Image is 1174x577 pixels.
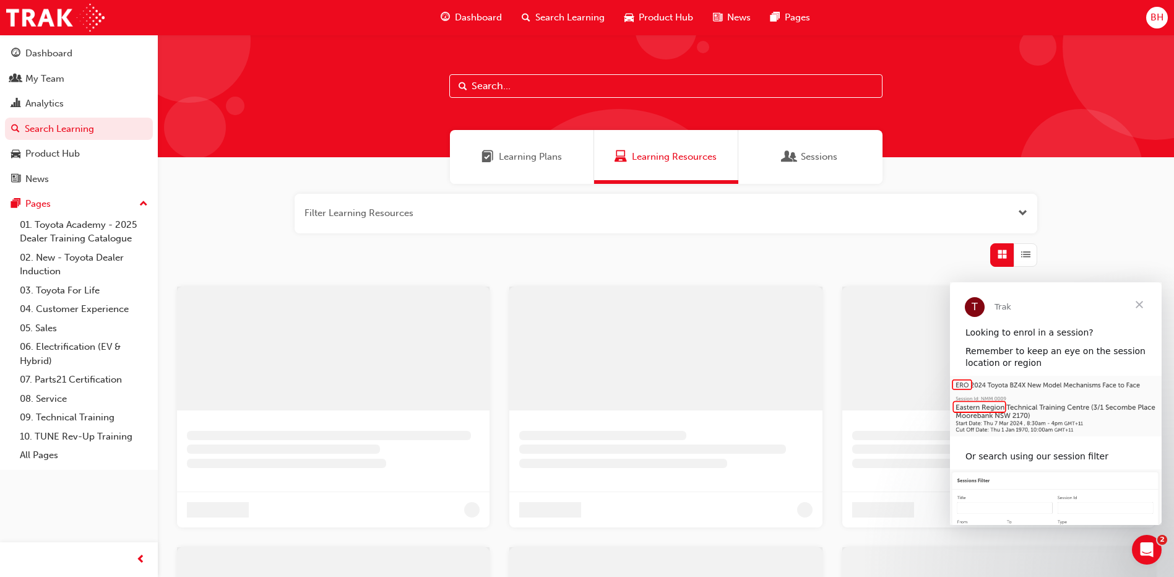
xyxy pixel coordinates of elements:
[11,199,20,210] span: pages-icon
[770,10,780,25] span: pages-icon
[5,92,153,115] a: Analytics
[15,337,153,370] a: 06. Electrification (EV & Hybrid)
[15,300,153,319] a: 04. Customer Experience
[727,11,751,25] span: News
[522,10,530,25] span: search-icon
[5,42,153,65] a: Dashboard
[15,319,153,338] a: 05. Sales
[703,5,761,30] a: news-iconNews
[1018,206,1027,220] button: Open the filter
[1132,535,1162,565] iframe: Intercom live chat
[25,147,80,161] div: Product Hub
[5,118,153,141] a: Search Learning
[5,193,153,215] button: Pages
[139,196,148,212] span: up-icon
[785,11,810,25] span: Pages
[950,282,1162,525] iframe: Intercom live chat message
[25,46,72,61] div: Dashboard
[5,67,153,90] a: My Team
[15,427,153,446] a: 10. TUNE Rev-Up Training
[15,215,153,248] a: 01. Toyota Academy - 2025 Dealer Training Catalogue
[25,172,49,186] div: News
[6,4,105,32] img: Trak
[761,5,820,30] a: pages-iconPages
[15,281,153,300] a: 03. Toyota For Life
[15,446,153,465] a: All Pages
[11,174,20,185] span: news-icon
[11,149,20,160] span: car-icon
[1157,535,1167,545] span: 2
[998,248,1007,262] span: Grid
[459,79,467,93] span: Search
[5,40,153,193] button: DashboardMy TeamAnalyticsSearch LearningProduct HubNews
[25,97,64,111] div: Analytics
[25,197,51,211] div: Pages
[783,150,796,164] span: Sessions
[512,5,615,30] a: search-iconSearch Learning
[738,130,883,184] a: SessionsSessions
[449,74,883,98] input: Search...
[11,98,20,110] span: chart-icon
[499,150,562,164] span: Learning Plans
[639,11,693,25] span: Product Hub
[5,168,153,191] a: News
[713,10,722,25] span: news-icon
[136,552,145,568] span: prev-icon
[632,150,717,164] span: Learning Resources
[615,5,703,30] a: car-iconProduct Hub
[615,150,627,164] span: Learning Resources
[481,150,494,164] span: Learning Plans
[1150,11,1163,25] span: BH
[15,389,153,409] a: 08. Service
[594,130,738,184] a: Learning ResourcesLearning Resources
[1021,248,1030,262] span: List
[624,10,634,25] span: car-icon
[25,72,64,86] div: My Team
[450,130,594,184] a: Learning PlansLearning Plans
[441,10,450,25] span: guage-icon
[5,142,153,165] a: Product Hub
[1146,7,1168,28] button: BH
[15,248,153,281] a: 02. New - Toyota Dealer Induction
[15,408,153,427] a: 09. Technical Training
[11,74,20,85] span: people-icon
[535,11,605,25] span: Search Learning
[801,150,837,164] span: Sessions
[431,5,512,30] a: guage-iconDashboard
[11,48,20,59] span: guage-icon
[11,124,20,135] span: search-icon
[455,11,502,25] span: Dashboard
[15,370,153,389] a: 07. Parts21 Certification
